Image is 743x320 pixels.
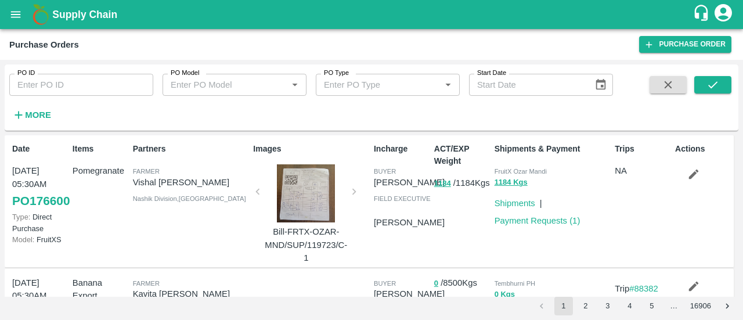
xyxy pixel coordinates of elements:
[262,225,349,264] p: Bill-FRTX-OZAR-MND/SUP/119723/C-1
[374,216,445,229] p: [PERSON_NAME]
[73,276,128,303] p: Banana Export
[718,297,737,315] button: Go to next page
[374,143,430,155] p: Incharge
[692,4,713,25] div: customer-support
[477,69,506,78] label: Start Date
[17,69,35,78] label: PO ID
[374,195,431,202] span: field executive
[643,297,661,315] button: Go to page 5
[253,143,369,155] p: Images
[495,280,536,287] span: Tembhurni PH
[374,287,445,300] p: [PERSON_NAME]
[12,276,68,303] p: [DATE] 05:30AM
[441,77,456,92] button: Open
[25,110,51,120] strong: More
[287,77,302,92] button: Open
[12,213,30,221] span: Type:
[319,77,437,92] input: Enter PO Type
[324,69,349,78] label: PO Type
[12,143,68,155] p: Date
[434,177,490,190] p: / 1184 Kgs
[374,168,396,175] span: buyer
[639,36,731,53] a: Purchase Order
[374,280,396,287] span: buyer
[171,69,200,78] label: PO Model
[133,168,160,175] span: Farmer
[12,190,70,211] a: PO176600
[495,168,547,175] span: FruitX Ozar Mandi
[434,177,451,190] button: 1184
[576,297,595,315] button: Go to page 2
[133,280,160,287] span: Farmer
[133,287,249,300] p: Kavita [PERSON_NAME]
[495,143,611,155] p: Shipments & Payment
[73,143,128,155] p: Items
[687,297,715,315] button: Go to page 16906
[469,74,585,96] input: Start Date
[133,195,246,202] span: Nashik Division , [GEOGRAPHIC_DATA]
[629,284,658,293] a: #88382
[675,143,731,155] p: Actions
[495,216,580,225] a: Payment Requests (1)
[713,2,734,27] div: account of current user
[590,74,612,96] button: Choose date
[2,1,29,28] button: open drawer
[9,37,79,52] div: Purchase Orders
[12,235,34,244] span: Model:
[9,74,153,96] input: Enter PO ID
[12,234,68,245] p: FruitXS
[434,276,490,290] p: / 8500 Kgs
[495,288,515,301] button: 0 Kgs
[434,277,438,290] button: 0
[166,77,284,92] input: Enter PO Model
[495,199,535,208] a: Shipments
[598,297,617,315] button: Go to page 3
[535,192,542,210] div: |
[73,164,128,177] p: Pomegranate
[531,297,738,315] nav: pagination navigation
[52,9,117,20] b: Supply Chain
[434,143,490,167] p: ACT/EXP Weight
[133,143,249,155] p: Partners
[133,176,249,189] p: Vishal [PERSON_NAME]
[12,164,68,190] p: [DATE] 05:30AM
[29,3,52,26] img: logo
[615,143,670,155] p: Trips
[621,297,639,315] button: Go to page 4
[52,6,692,23] a: Supply Chain
[615,282,672,295] p: Trip
[495,176,528,189] button: 1184 Kgs
[374,176,445,189] p: [PERSON_NAME]
[12,211,68,233] p: Direct Purchase
[554,297,573,315] button: page 1
[665,301,683,312] div: …
[9,105,54,125] button: More
[615,164,670,177] p: NA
